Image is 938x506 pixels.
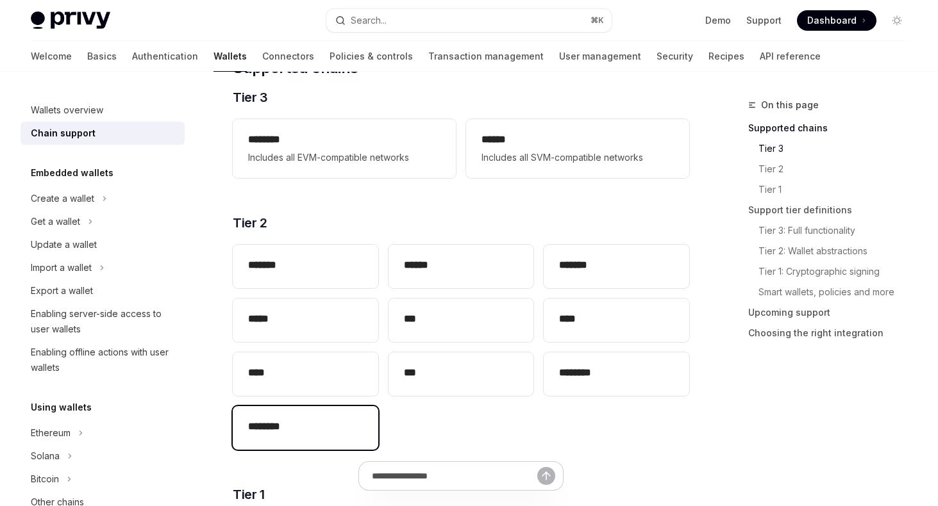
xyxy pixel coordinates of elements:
a: Choosing the right integration [748,323,917,343]
span: ⌘ K [590,15,604,26]
button: Bitcoin [21,468,185,491]
a: Policies & controls [330,41,413,72]
a: Security [657,41,693,72]
span: Includes all SVM-compatible networks [482,150,674,165]
div: Chain support [31,126,96,141]
a: Basics [87,41,117,72]
a: Recipes [708,41,744,72]
span: Tier 2 [233,214,267,232]
div: Wallets overview [31,102,103,118]
a: Enabling offline actions with user wallets [21,341,185,379]
span: Tier 3 [233,88,267,106]
button: Create a wallet [21,187,185,210]
h5: Using wallets [31,400,92,415]
a: Update a wallet [21,233,185,256]
div: Enabling server-side access to user wallets [31,306,177,337]
button: Import a wallet [21,256,185,279]
div: Solana [31,448,60,464]
input: Ask a question... [372,462,537,490]
span: Includes all EVM-compatible networks [248,150,440,165]
a: Supported chains [748,118,917,138]
div: Get a wallet [31,214,80,229]
a: Support [746,14,782,27]
a: Wallets [214,41,247,72]
div: Update a wallet [31,237,97,252]
div: Enabling offline actions with user wallets [31,345,177,375]
a: Connectors [262,41,314,72]
a: API reference [760,41,821,72]
img: light logo [31,12,110,29]
div: Search... [351,13,387,28]
a: Dashboard [797,10,876,31]
a: Upcoming support [748,302,917,323]
button: Toggle dark mode [887,10,907,31]
button: Get a wallet [21,210,185,233]
div: Bitcoin [31,471,59,487]
a: Welcome [31,41,72,72]
a: Tier 1: Cryptographic signing [748,261,917,282]
a: Tier 3 [748,138,917,159]
button: Send message [537,467,555,485]
button: Search...⌘K [326,9,612,32]
a: User management [559,41,641,72]
h5: Embedded wallets [31,165,113,181]
a: Enabling server-side access to user wallets [21,302,185,341]
a: Export a wallet [21,279,185,302]
span: Dashboard [807,14,857,27]
a: Authentication [132,41,198,72]
div: Import a wallet [31,260,92,275]
a: Wallets overview [21,99,185,122]
div: Create a wallet [31,191,94,206]
button: Solana [21,445,185,468]
a: Transaction management [428,41,544,72]
div: Ethereum [31,425,71,441]
a: **** ***Includes all EVM-compatible networks [233,119,456,178]
div: Export a wallet [31,283,93,298]
a: Chain support [21,122,185,145]
a: Tier 2 [748,159,917,179]
a: Tier 2: Wallet abstractions [748,241,917,261]
a: **** *Includes all SVM-compatible networks [466,119,689,178]
span: On this page [761,97,819,113]
a: Demo [705,14,731,27]
a: Smart wallets, policies and more [748,282,917,302]
a: Tier 3: Full functionality [748,220,917,241]
a: Support tier definitions [748,200,917,220]
button: Ethereum [21,421,185,445]
a: Tier 1 [748,179,917,200]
